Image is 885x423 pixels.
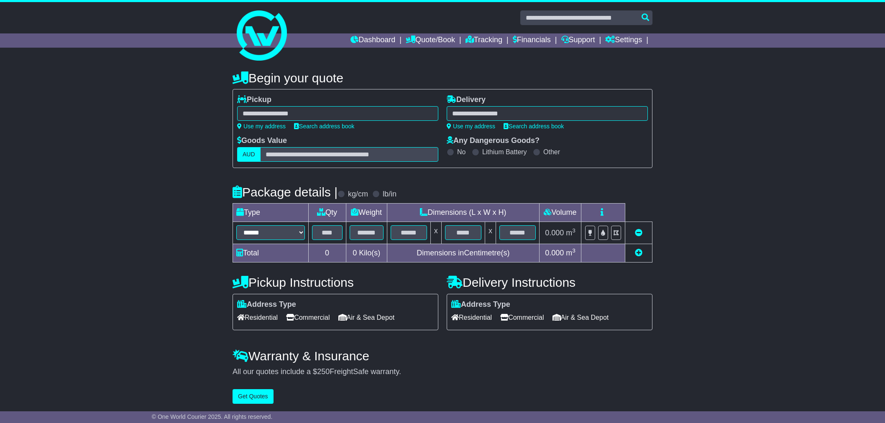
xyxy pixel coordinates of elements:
[233,389,274,404] button: Get Quotes
[317,367,330,376] span: 250
[346,204,387,222] td: Weight
[233,349,652,363] h4: Warranty & Insurance
[566,249,576,257] span: m
[457,148,466,156] label: No
[233,71,652,85] h4: Begin your quote
[237,123,286,130] a: Use my address
[286,311,330,324] span: Commercial
[338,311,395,324] span: Air & Sea Depot
[237,95,271,104] label: Pickup
[308,204,346,222] td: Qty
[482,148,527,156] label: Lithium Battery
[572,227,576,234] sup: 3
[233,185,338,199] h4: Package details |
[513,33,551,48] a: Financials
[500,311,544,324] span: Commercial
[430,222,441,244] td: x
[346,244,387,262] td: Kilo(s)
[552,311,609,324] span: Air & Sea Depot
[237,136,287,145] label: Goods Value
[233,244,309,262] td: Total
[237,311,278,324] span: Residential
[635,249,642,257] a: Add new item
[539,204,581,222] td: Volume
[566,229,576,237] span: m
[451,300,510,309] label: Address Type
[447,136,540,145] label: Any Dangerous Goods?
[387,204,539,222] td: Dimensions (L x W x H)
[447,275,652,289] h4: Delivery Instructions
[572,247,576,254] sup: 3
[348,190,368,199] label: kg/cm
[543,148,560,156] label: Other
[451,311,492,324] span: Residential
[233,367,652,377] div: All our quotes include a $ FreightSafe warranty.
[233,204,309,222] td: Type
[233,275,438,289] h4: Pickup Instructions
[350,33,395,48] a: Dashboard
[545,249,564,257] span: 0.000
[237,300,296,309] label: Address Type
[406,33,455,48] a: Quote/Book
[387,244,539,262] td: Dimensions in Centimetre(s)
[383,190,396,199] label: lb/in
[294,123,354,130] a: Search address book
[447,95,486,104] label: Delivery
[447,123,495,130] a: Use my address
[635,229,642,237] a: Remove this item
[485,222,496,244] td: x
[545,229,564,237] span: 0.000
[605,33,642,48] a: Settings
[561,33,595,48] a: Support
[308,244,346,262] td: 0
[237,147,261,162] label: AUD
[466,33,502,48] a: Tracking
[152,413,273,420] span: © One World Courier 2025. All rights reserved.
[504,123,564,130] a: Search address book
[353,249,357,257] span: 0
